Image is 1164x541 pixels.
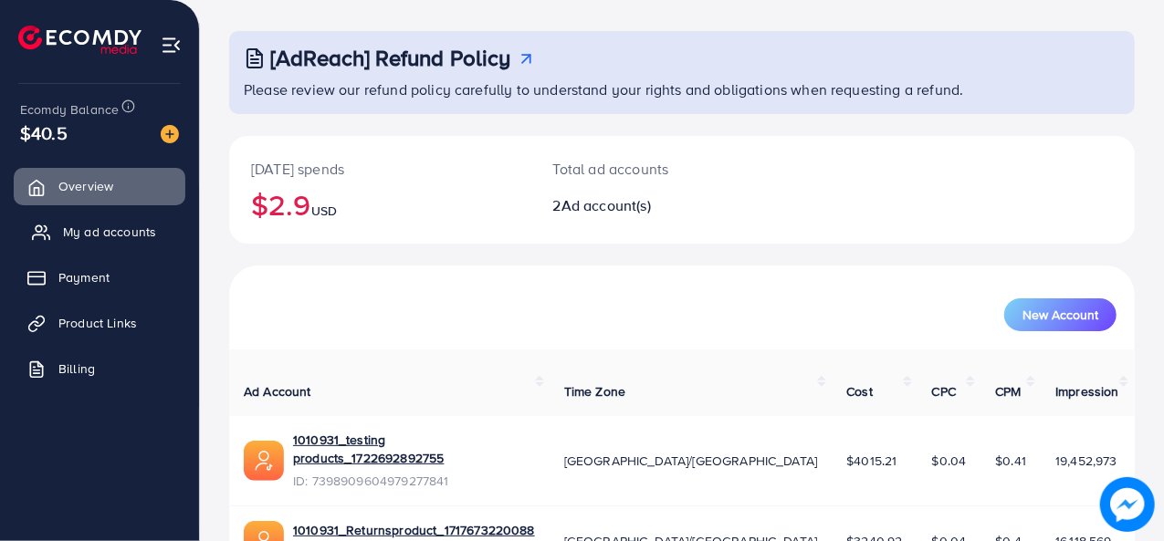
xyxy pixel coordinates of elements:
button: New Account [1004,298,1117,331]
span: 19,452,973 [1055,452,1117,470]
span: USD [311,202,337,220]
span: Product Links [58,314,137,332]
span: Impression [1055,382,1119,401]
span: My ad accounts [63,223,156,241]
span: $0.41 [995,452,1026,470]
span: Time Zone [564,382,625,401]
h2: 2 [553,197,736,214]
span: Ad Account [244,382,311,401]
span: Ecomdy Balance [20,100,119,119]
span: CPC [932,382,956,401]
img: ic-ads-acc.e4c84228.svg [244,441,284,481]
p: Please review our refund policy carefully to understand your rights and obligations when requesti... [244,78,1124,100]
img: image [161,125,179,143]
span: $4015.21 [846,452,897,470]
span: $40.5 [20,120,68,146]
span: $0.04 [932,452,967,470]
a: Billing [14,350,185,387]
span: Payment [58,268,110,286]
a: 1010931_testing products_1722692892755 [293,431,535,468]
p: [DATE] spends [251,158,509,180]
a: Payment [14,259,185,296]
img: menu [161,35,182,56]
span: Cost [846,382,873,401]
span: Ad account(s) [561,195,651,215]
p: Total ad accounts [553,158,736,180]
a: Product Links [14,305,185,341]
a: Overview [14,168,185,204]
img: image [1100,477,1155,532]
h3: [AdReach] Refund Policy [270,45,511,71]
span: CPM [995,382,1021,401]
img: logo [18,26,142,54]
a: 1010931_Returnsproduct_1717673220088 [293,521,535,539]
span: [GEOGRAPHIC_DATA]/[GEOGRAPHIC_DATA] [564,452,818,470]
span: New Account [1022,308,1098,321]
a: My ad accounts [14,213,185,250]
span: Overview [58,177,113,195]
span: ID: 7398909604979277841 [293,472,535,490]
h2: $2.9 [251,187,509,222]
span: Billing [58,359,95,378]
